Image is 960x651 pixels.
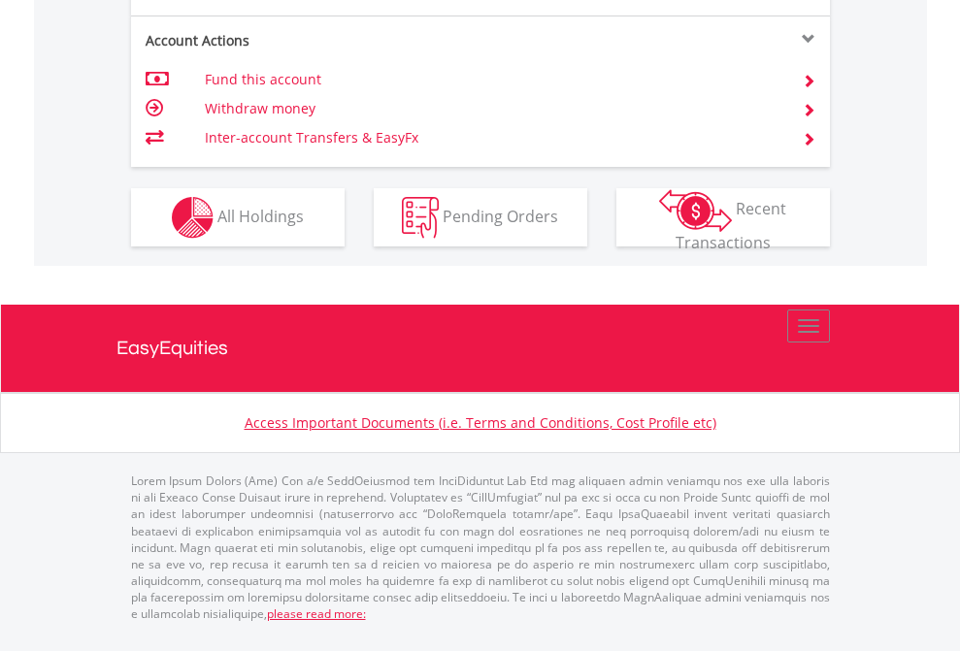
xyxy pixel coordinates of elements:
[245,413,716,432] a: Access Important Documents (i.e. Terms and Conditions, Cost Profile etc)
[659,189,732,232] img: transactions-zar-wht.png
[116,305,844,392] a: EasyEquities
[131,188,345,246] button: All Holdings
[217,205,304,226] span: All Holdings
[131,31,480,50] div: Account Actions
[172,197,214,239] img: holdings-wht.png
[267,605,366,622] a: please read more:
[374,188,587,246] button: Pending Orders
[205,94,778,123] td: Withdraw money
[205,123,778,152] td: Inter-account Transfers & EasyFx
[616,188,830,246] button: Recent Transactions
[131,472,830,622] p: Lorem Ipsum Dolors (Ame) Con a/e SeddOeiusmod tem InciDiduntut Lab Etd mag aliquaen admin veniamq...
[402,197,439,239] img: pending_instructions-wht.png
[443,205,558,226] span: Pending Orders
[205,65,778,94] td: Fund this account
